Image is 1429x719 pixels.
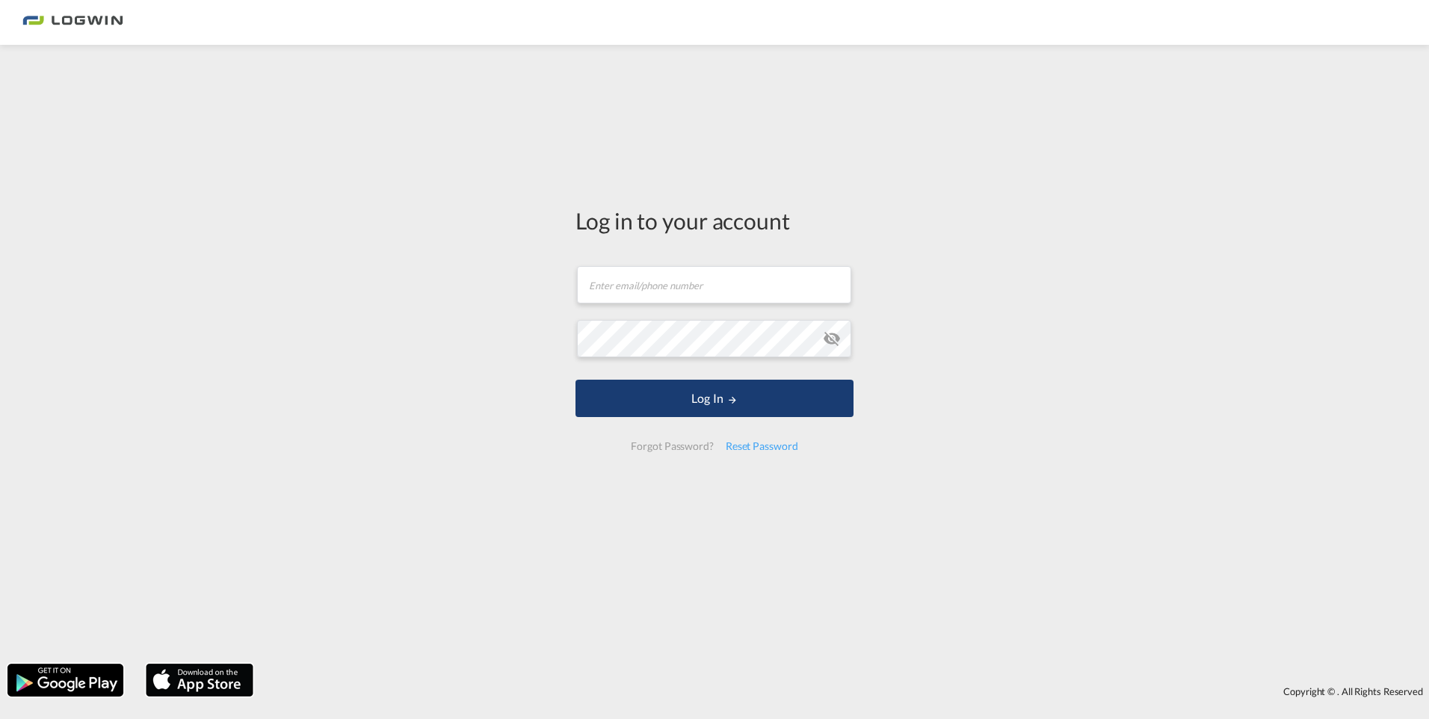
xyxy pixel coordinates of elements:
md-icon: icon-eye-off [823,330,841,348]
div: Log in to your account [575,205,854,236]
input: Enter email/phone number [577,266,851,303]
div: Copyright © . All Rights Reserved [261,679,1429,704]
div: Reset Password [720,433,804,460]
img: bc73a0e0d8c111efacd525e4c8ad7d32.png [22,6,123,40]
img: apple.png [144,662,255,698]
div: Forgot Password? [625,433,719,460]
img: google.png [6,662,125,698]
button: LOGIN [575,380,854,417]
